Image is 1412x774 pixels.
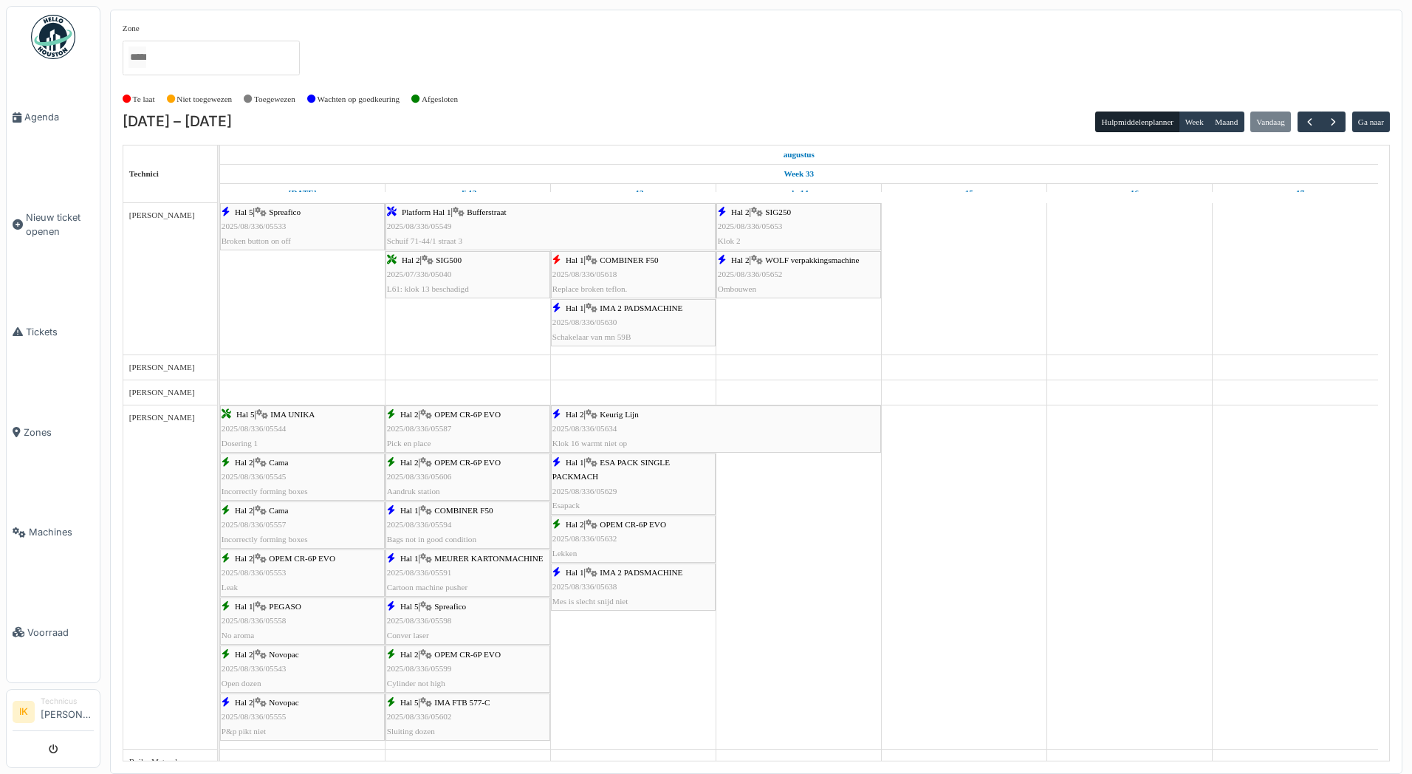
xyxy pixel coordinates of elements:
[387,270,452,278] span: 2025/07/336/05040
[1321,112,1346,133] button: Volgende
[434,602,466,611] span: Spreafico
[41,696,94,727] li: [PERSON_NAME]
[400,602,419,611] span: Hal 5
[434,650,501,659] span: OPEM CR-6P EVO
[269,650,298,659] span: Novopac
[176,93,232,106] label: Niet toegewezen
[29,525,94,539] span: Machines
[222,712,287,721] span: 2025/08/336/05555
[269,458,288,467] span: Cama
[387,679,445,688] span: Cylinder not high
[254,93,295,106] label: Toegewezen
[387,424,452,433] span: 2025/08/336/05587
[387,600,549,643] div: |
[552,501,580,510] span: Esapack
[718,284,756,293] span: Ombouwen
[270,410,315,419] span: IMA UNIKA
[235,458,253,467] span: Hal 2
[552,549,578,558] span: Lekken
[456,184,480,202] a: 12 augustus 2025
[222,456,383,499] div: |
[434,506,493,515] span: COMBINER F50
[7,382,100,482] a: Zones
[318,93,400,106] label: Wachten op goedkeuring
[387,205,714,248] div: |
[1095,112,1179,132] button: Hulpmiddelenplanner
[222,600,383,643] div: |
[400,506,419,515] span: Hal 1
[1209,112,1244,132] button: Maand
[285,184,321,202] a: 11 augustus 2025
[600,410,639,419] span: Keurig Lijn
[552,582,617,591] span: 2025/08/336/05638
[765,256,859,264] span: WOLF verpakkingsmachine
[566,256,584,264] span: Hal 1
[718,253,880,296] div: |
[387,504,549,547] div: |
[222,648,383,691] div: |
[387,520,452,529] span: 2025/08/336/05594
[222,222,287,230] span: 2025/08/336/05533
[222,205,383,248] div: |
[387,284,469,293] span: L61: klok 13 beschadigd
[387,472,452,481] span: 2025/08/336/05606
[566,410,584,419] span: Hal 2
[24,110,94,124] span: Agenda
[222,664,287,673] span: 2025/08/336/05543
[123,22,140,35] label: Zone
[566,520,584,529] span: Hal 2
[436,256,462,264] span: SIG500
[7,583,100,683] a: Voorraad
[235,602,253,611] span: Hal 1
[26,325,94,339] span: Tickets
[600,256,658,264] span: COMBINER F50
[434,458,501,467] span: OPEM CR-6P EVO
[731,256,750,264] span: Hal 2
[387,712,452,721] span: 2025/08/336/05602
[387,487,440,496] span: Aandruk station
[552,332,631,341] span: Schakelaar van mn 59B
[387,439,431,448] span: Pick en place
[129,413,195,422] span: [PERSON_NAME]
[235,506,253,515] span: Hal 2
[235,208,253,216] span: Hal 5
[129,210,195,219] span: [PERSON_NAME]
[780,165,818,183] a: Week 33
[552,301,714,344] div: |
[400,698,419,707] span: Hal 5
[269,208,301,216] span: Spreafico
[222,487,308,496] span: Incorrectly forming boxes
[400,410,419,419] span: Hal 2
[41,696,94,707] div: Technicus
[235,698,253,707] span: Hal 2
[222,616,287,625] span: 2025/08/336/05558
[133,93,155,106] label: Te laat
[7,282,100,383] a: Tickets
[718,205,880,248] div: |
[552,458,670,481] span: ESA PACK SINGLE PACKMACH
[620,184,648,202] a: 13 augustus 2025
[222,631,254,640] span: No aroma
[434,410,501,419] span: OPEM CR-6P EVO
[222,583,238,592] span: Leak
[600,568,682,577] span: IMA 2 PADSMACHINE
[1179,112,1210,132] button: Week
[27,626,94,640] span: Voorraad
[434,554,543,563] span: MEURER KARTONMACHINE
[552,318,617,326] span: 2025/08/336/05630
[222,520,287,529] span: 2025/08/336/05557
[566,568,584,577] span: Hal 1
[566,458,584,467] span: Hal 1
[7,67,100,168] a: Agenda
[400,458,419,467] span: Hal 2
[552,253,714,296] div: |
[1250,112,1291,132] button: Vandaag
[387,236,462,245] span: Schuif 71-44/1 straat 3
[222,236,291,245] span: Broken button on off
[123,113,232,131] h2: [DATE] – [DATE]
[566,304,584,312] span: Hal 1
[402,256,420,264] span: Hal 2
[600,520,666,529] span: OPEM CR-6P EVO
[222,727,266,736] span: P&p pikt niet
[222,472,287,481] span: 2025/08/336/05545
